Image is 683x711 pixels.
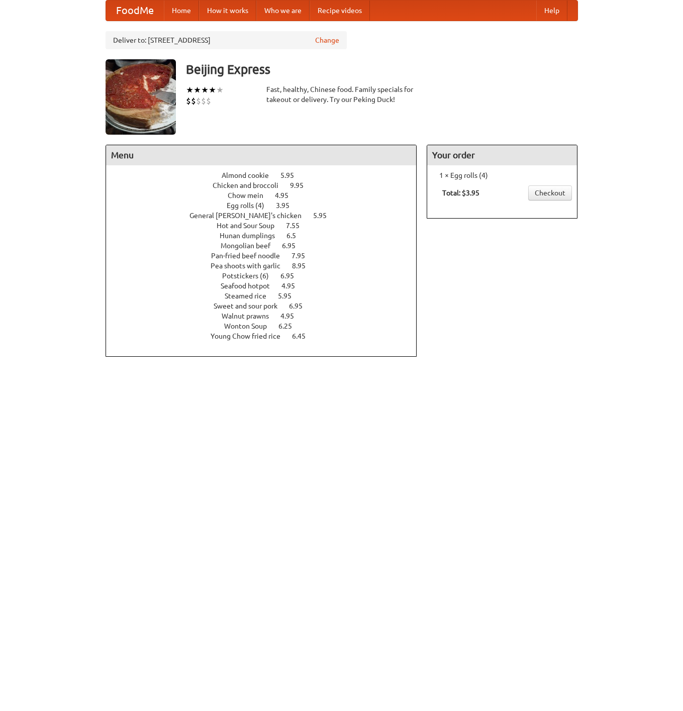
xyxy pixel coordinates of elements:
[266,84,417,105] div: Fast, healthy, Chinese food. Family specials for takeout or delivery. Try our Peking Duck!
[186,84,193,95] li: ★
[186,95,191,107] li: $
[216,84,224,95] li: ★
[536,1,567,21] a: Help
[292,262,316,270] span: 8.95
[225,292,276,300] span: Steamed rice
[222,272,313,280] a: Potstickers (6) 6.95
[211,332,324,340] a: Young Chow fried rice 6.45
[220,232,315,240] a: Hunan dumplings 6.5
[224,322,311,330] a: Wonton Soup 6.25
[213,181,322,189] a: Chicken and broccoli 9.95
[222,171,279,179] span: Almond cookie
[186,59,578,79] h3: Beijing Express
[106,59,176,135] img: angular.jpg
[196,95,201,107] li: $
[206,95,211,107] li: $
[191,95,196,107] li: $
[286,232,306,240] span: 6.5
[211,332,290,340] span: Young Chow fried rice
[280,171,304,179] span: 5.95
[193,84,201,95] li: ★
[313,212,337,220] span: 5.95
[189,212,345,220] a: General [PERSON_NAME]'s chicken 5.95
[225,292,310,300] a: Steamed rice 5.95
[222,171,313,179] a: Almond cookie 5.95
[201,95,206,107] li: $
[222,312,313,320] a: Walnut prawns 4.95
[280,312,304,320] span: 4.95
[291,252,315,260] span: 7.95
[217,222,318,230] a: Hot and Sour Soup 7.55
[106,1,164,21] a: FoodMe
[211,252,324,260] a: Pan-fried beef noodle 7.95
[189,212,312,220] span: General [PERSON_NAME]'s chicken
[221,282,314,290] a: Seafood hotpot 4.95
[282,242,306,250] span: 6.95
[217,222,284,230] span: Hot and Sour Soup
[315,35,339,45] a: Change
[278,322,302,330] span: 6.25
[442,189,479,197] b: Total: $3.95
[280,272,304,280] span: 6.95
[276,201,300,210] span: 3.95
[228,191,307,199] a: Chow mein 4.95
[213,181,288,189] span: Chicken and broccoli
[281,282,305,290] span: 4.95
[310,1,370,21] a: Recipe videos
[275,191,299,199] span: 4.95
[289,302,313,310] span: 6.95
[290,181,314,189] span: 9.95
[256,1,310,21] a: Who we are
[221,282,280,290] span: Seafood hotpot
[209,84,216,95] li: ★
[278,292,302,300] span: 5.95
[286,222,310,230] span: 7.55
[221,242,280,250] span: Mongolian beef
[227,201,274,210] span: Egg rolls (4)
[221,242,314,250] a: Mongolian beef 6.95
[432,170,572,180] li: 1 × Egg rolls (4)
[106,31,347,49] div: Deliver to: [STREET_ADDRESS]
[211,262,290,270] span: Pea shoots with garlic
[427,145,577,165] h4: Your order
[199,1,256,21] a: How it works
[214,302,287,310] span: Sweet and sour pork
[211,262,324,270] a: Pea shoots with garlic 8.95
[222,312,279,320] span: Walnut prawns
[164,1,199,21] a: Home
[211,252,290,260] span: Pan-fried beef noodle
[222,272,279,280] span: Potstickers (6)
[292,332,316,340] span: 6.45
[228,191,273,199] span: Chow mein
[201,84,209,95] li: ★
[220,232,285,240] span: Hunan dumplings
[224,322,277,330] span: Wonton Soup
[106,145,417,165] h4: Menu
[214,302,321,310] a: Sweet and sour pork 6.95
[528,185,572,200] a: Checkout
[227,201,308,210] a: Egg rolls (4) 3.95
